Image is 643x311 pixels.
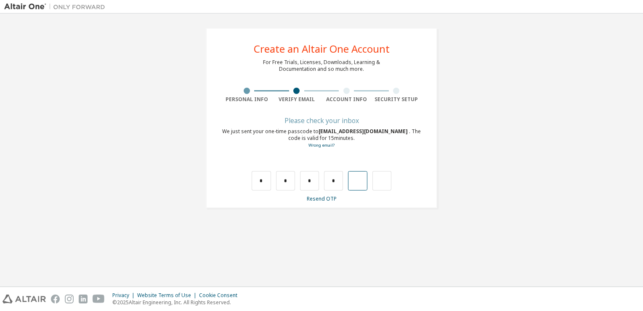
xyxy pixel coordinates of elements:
[372,96,422,103] div: Security Setup
[254,44,390,54] div: Create an Altair One Account
[93,295,105,303] img: youtube.svg
[112,299,242,306] p: © 2025 Altair Engineering, Inc. All Rights Reserved.
[51,295,60,303] img: facebook.svg
[263,59,380,72] div: For Free Trials, Licenses, Downloads, Learning & Documentation and so much more.
[112,292,137,299] div: Privacy
[272,96,322,103] div: Verify Email
[308,142,335,148] a: Go back to the registration form
[199,292,242,299] div: Cookie Consent
[307,195,337,202] a: Resend OTP
[319,128,409,135] span: [EMAIL_ADDRESS][DOMAIN_NAME]
[222,96,272,103] div: Personal Info
[222,128,421,149] div: We just sent your one-time passcode to . The code is valid for 15 minutes.
[321,96,372,103] div: Account Info
[65,295,74,303] img: instagram.svg
[222,118,421,123] div: Please check your inbox
[137,292,199,299] div: Website Terms of Use
[3,295,46,303] img: altair_logo.svg
[79,295,88,303] img: linkedin.svg
[4,3,109,11] img: Altair One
